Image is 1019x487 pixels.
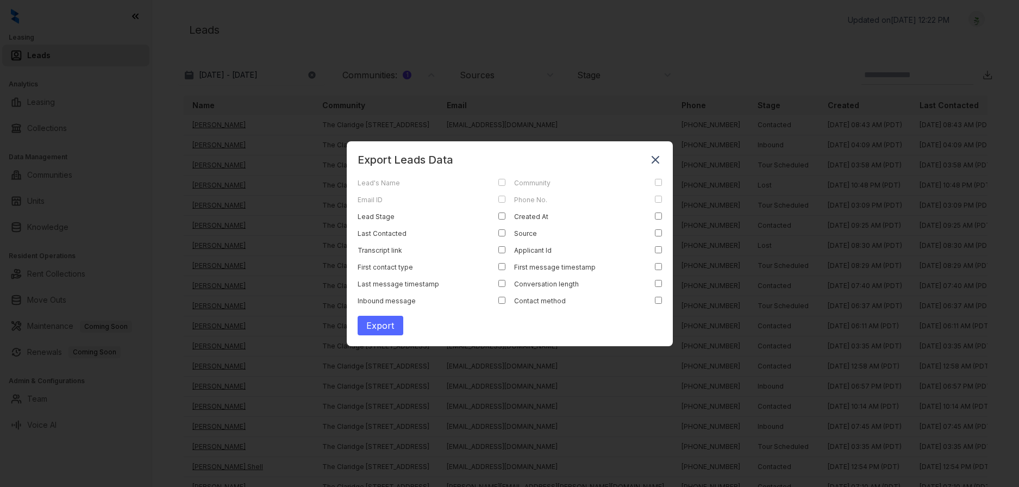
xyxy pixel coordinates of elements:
[358,196,476,204] div: Email ID
[514,213,633,221] div: Created At
[358,229,476,238] div: Last Contacted
[358,179,476,187] div: Lead's Name
[358,316,403,335] button: Export
[358,263,476,271] div: First contact type
[514,196,633,204] div: Phone No.
[514,179,633,187] div: Community
[514,280,633,288] div: Conversation length
[358,152,453,168] span: Export Leads Data
[514,297,633,305] div: Contact method
[514,229,633,238] div: Source
[358,246,476,254] div: Transcript link
[358,213,476,221] div: Lead Stage
[358,297,476,305] div: Inbound message
[514,246,633,254] div: Applicant Id
[358,280,476,288] div: Last message timestamp
[514,263,633,271] div: First message timestamp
